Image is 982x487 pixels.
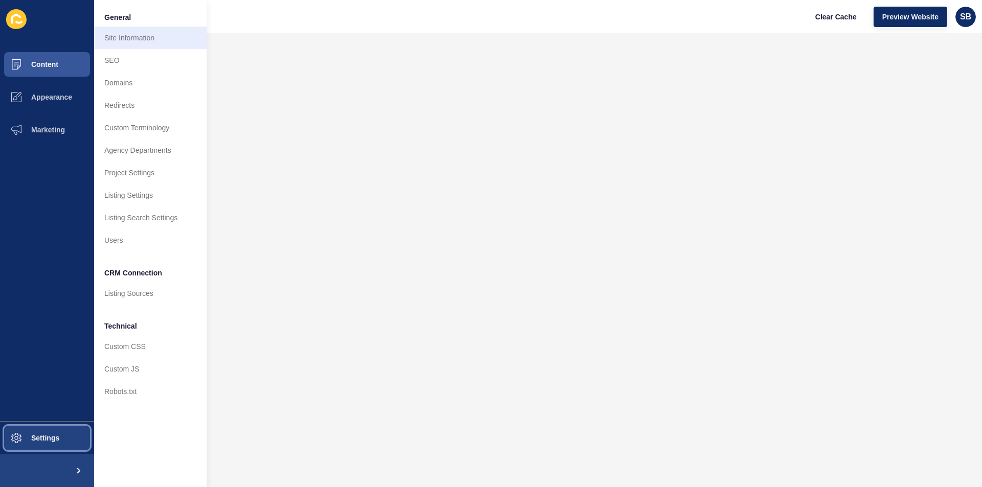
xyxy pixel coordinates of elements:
a: Custom CSS [94,335,207,358]
span: Technical [104,321,137,331]
button: Preview Website [874,7,947,27]
a: Users [94,229,207,251]
button: Clear Cache [807,7,865,27]
a: Custom Terminology [94,117,207,139]
a: Domains [94,72,207,94]
a: Custom JS [94,358,207,380]
a: Agency Departments [94,139,207,161]
span: General [104,12,131,22]
a: Site Information [94,27,207,49]
a: Listing Search Settings [94,206,207,229]
span: Preview Website [882,12,939,22]
a: Project Settings [94,161,207,184]
a: Listing Sources [94,282,207,305]
span: SB [960,12,971,22]
a: SEO [94,49,207,72]
a: Redirects [94,94,207,117]
a: Listing Settings [94,184,207,206]
a: Robots.txt [94,380,207,403]
span: CRM Connection [104,268,162,278]
span: Clear Cache [815,12,857,22]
